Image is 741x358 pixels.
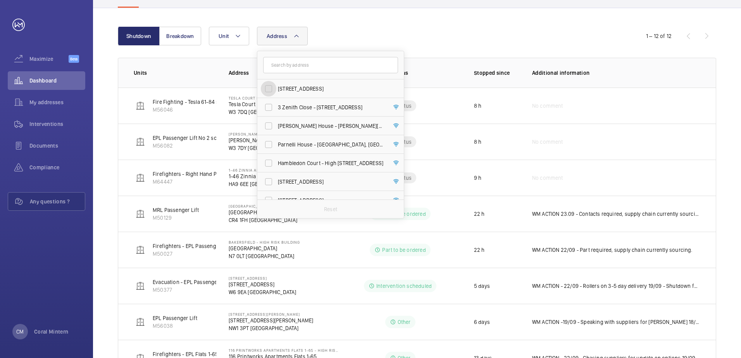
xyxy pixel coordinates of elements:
p: Fire Fighting - Tesla 61-84 schn euro [153,98,240,106]
p: 1-46 Zinnia Apartments [229,172,298,180]
p: Additional information [532,69,700,77]
button: Shutdown [118,27,160,45]
p: Stopped since [474,69,520,77]
p: Reset [324,205,337,213]
img: elevator.svg [136,209,145,219]
img: elevator.svg [136,245,145,255]
p: M56046 [153,106,240,114]
p: WM ACTION -19/09 - Speaking with suppliers for [PERSON_NAME] 18/09 Repairs attended, air cord rol... [532,318,700,326]
span: No comment [532,138,563,146]
p: Intervention scheduled [376,282,432,290]
p: [PERSON_NAME] Court [229,136,321,144]
p: M56082 [153,142,231,150]
div: 1 – 12 of 12 [646,32,672,40]
button: Breakdown [159,27,201,45]
img: elevator.svg [136,173,145,182]
img: elevator.svg [136,317,145,327]
p: 8 h [474,138,482,146]
span: Maximize [29,55,69,63]
p: M50129 [153,214,199,222]
span: Hambledon Court - High [STREET_ADDRESS] [278,159,384,167]
p: HA9 6EE [GEOGRAPHIC_DATA] [229,180,298,188]
span: Dashboard [29,77,85,84]
p: Firefighters - EPL Passenger Lift No 2 [153,242,243,250]
span: [PERSON_NAME] House - [PERSON_NAME][GEOGRAPHIC_DATA] [278,122,384,130]
img: elevator.svg [136,281,145,291]
span: No comment [532,174,563,182]
input: Search by address [263,57,398,73]
p: [STREET_ADDRESS][PERSON_NAME] [229,312,313,317]
span: [STREET_ADDRESS] [278,85,384,93]
p: EPL Passenger Lift No 2 schn 33 [153,134,231,142]
p: M56038 [153,322,197,330]
p: Other [398,318,411,326]
p: Address [229,69,339,77]
p: Tesla Court Flats 61-84 [229,100,326,108]
p: 9 h [474,174,482,182]
img: elevator.svg [136,101,145,110]
p: [PERSON_NAME] Court - High Risk Building [229,132,321,136]
span: [STREET_ADDRESS] [278,178,384,186]
button: Address [257,27,308,45]
span: Unit [219,33,229,39]
span: Beta [69,55,79,63]
p: Evacuation - EPL Passenger Lift No 1 [153,278,240,286]
p: MRL Passenger Lift [153,206,199,214]
span: My addresses [29,98,85,106]
span: Compliance [29,164,85,171]
span: Documents [29,142,85,150]
p: EPL Passenger Lift [153,314,197,322]
p: 22 h [474,246,485,254]
p: M64447 [153,178,248,186]
p: 22 h [474,210,485,218]
p: Units [134,69,216,77]
span: [STREET_ADDRESS] [278,196,384,204]
img: elevator.svg [136,137,145,146]
p: WM ACTION 23.09 - Contacts required, supply chain currently sourcing. [532,210,700,218]
button: Unit [209,27,249,45]
p: M50377 [153,286,240,294]
p: [GEOGRAPHIC_DATA] [229,244,300,252]
p: 6 days [474,318,490,326]
span: Parnelli House - [GEOGRAPHIC_DATA], [GEOGRAPHIC_DATA] [278,141,384,148]
p: NW1 3PT [GEOGRAPHIC_DATA] [229,324,313,332]
p: [STREET_ADDRESS] [229,276,296,281]
p: WM ACTION - 22/09 - Rollers on 3-5 day delivery 19/09 - Shutdown for new pick up rollers as reque... [532,282,700,290]
p: [GEOGRAPHIC_DATA] [229,204,298,208]
p: 5 days [474,282,490,290]
span: Interventions [29,120,85,128]
p: Firefighters - EPL Flats 1-65 No 1 [153,350,229,358]
span: 3 Zenith Close - [STREET_ADDRESS] [278,103,384,111]
p: 1-46 Zinnia Apartments [229,168,298,172]
p: Part to be ordered [382,246,426,254]
p: WM ACTION 22/09 - Part required, supply chain currently sourcing. [532,246,693,254]
p: CM [16,328,24,336]
p: Tesla Court Flats 61-84 - High Risk Building [229,96,326,100]
p: M50027 [153,250,243,258]
p: Coral Mintern [34,328,69,336]
p: CR4 1FH [GEOGRAPHIC_DATA] [229,216,298,224]
p: W6 9EA [GEOGRAPHIC_DATA] [229,288,296,296]
p: W3 7DY [GEOGRAPHIC_DATA] [229,144,321,152]
p: [STREET_ADDRESS] [229,281,296,288]
p: N7 0LT [GEOGRAPHIC_DATA] [229,252,300,260]
p: 116 Printworks Apartments Flats 1-65 - High Risk Building [229,348,339,353]
p: W3 7DQ [GEOGRAPHIC_DATA] [229,108,326,116]
span: Address [267,33,287,39]
p: Firefighters - Right Hand Passenger Lift [153,170,248,178]
p: 8 h [474,102,482,110]
p: Bakersfield - High Risk Building [229,240,300,244]
span: Any questions ? [30,198,85,205]
p: [STREET_ADDRESS][PERSON_NAME] [229,317,313,324]
p: [GEOGRAPHIC_DATA] [229,208,298,216]
span: No comment [532,102,563,110]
